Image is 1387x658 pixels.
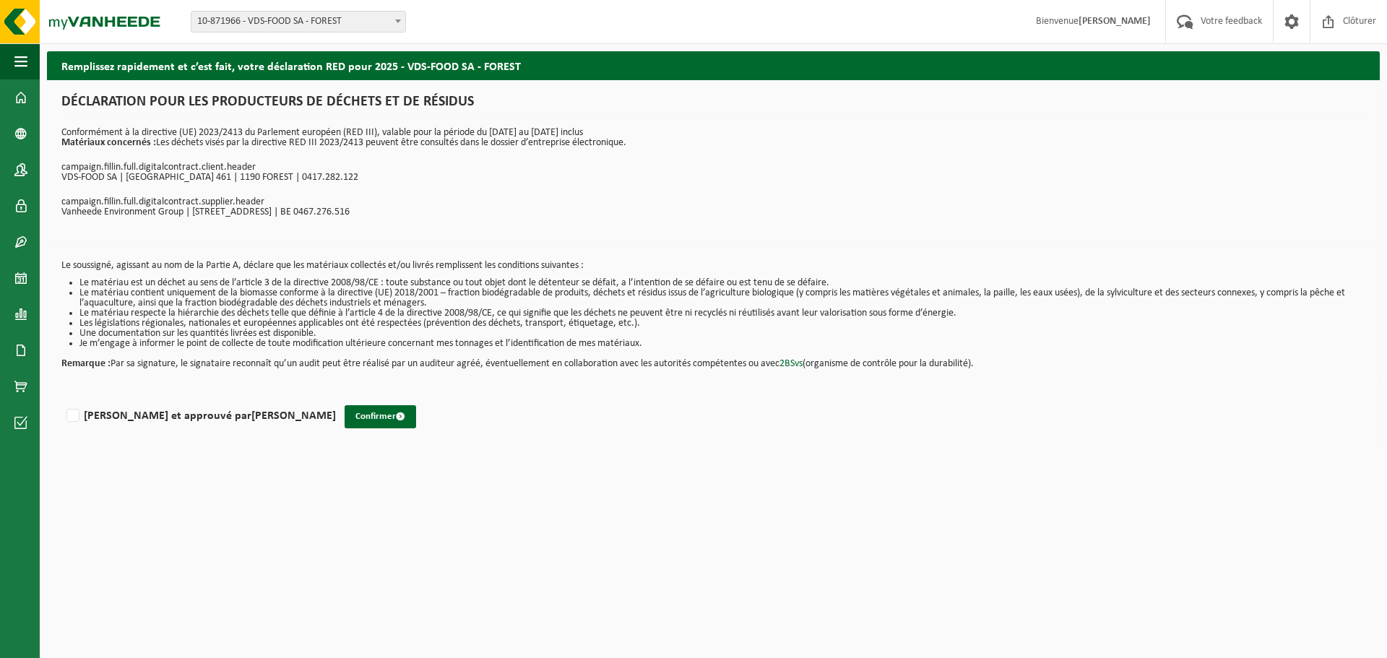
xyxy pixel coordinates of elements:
label: [PERSON_NAME] et approuvé par [64,405,336,427]
h2: Remplissez rapidement et c’est fait, votre déclaration RED pour 2025 - VDS-FOOD SA - FOREST [47,51,1380,79]
li: Le matériau est un déchet au sens de l’article 3 de la directive 2008/98/CE : toute substance ou ... [79,278,1365,288]
p: Le soussigné, agissant au nom de la Partie A, déclare que les matériaux collectés et/ou livrés re... [61,261,1365,271]
li: Je m’engage à informer le point de collecte de toute modification ultérieure concernant mes tonna... [79,339,1365,349]
h1: DÉCLARATION POUR LES PRODUCTEURS DE DÉCHETS ET DE RÉSIDUS [61,95,1365,117]
p: Vanheede Environment Group | [STREET_ADDRESS] | BE 0467.276.516 [61,207,1365,217]
li: Les législations régionales, nationales et européennes applicables ont été respectées (prévention... [79,319,1365,329]
li: Le matériau contient uniquement de la biomasse conforme à la directive (UE) 2018/2001 – fraction ... [79,288,1365,308]
a: 2BSvs [779,358,803,369]
button: Confirmer [345,405,416,428]
strong: Remarque : [61,358,111,369]
p: Conformément à la directive (UE) 2023/2413 du Parlement européen (RED III), valable pour la pério... [61,128,1365,148]
li: Le matériau respecte la hiérarchie des déchets telle que définie à l’article 4 de la directive 20... [79,308,1365,319]
strong: Matériaux concernés : [61,137,156,148]
p: campaign.fillin.full.digitalcontract.supplier.header [61,197,1365,207]
p: VDS-FOOD SA | [GEOGRAPHIC_DATA] 461 | 1190 FOREST | 0417.282.122 [61,173,1365,183]
iframe: chat widget [7,626,241,658]
strong: [PERSON_NAME] [251,410,336,422]
span: 10-871966 - VDS-FOOD SA - FOREST [191,12,405,32]
strong: [PERSON_NAME] [1079,16,1151,27]
p: campaign.fillin.full.digitalcontract.client.header [61,163,1365,173]
span: 10-871966 - VDS-FOOD SA - FOREST [191,11,406,33]
li: Une documentation sur les quantités livrées est disponible. [79,329,1365,339]
p: Par sa signature, le signataire reconnaît qu’un audit peut être réalisé par un auditeur agréé, év... [61,349,1365,369]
